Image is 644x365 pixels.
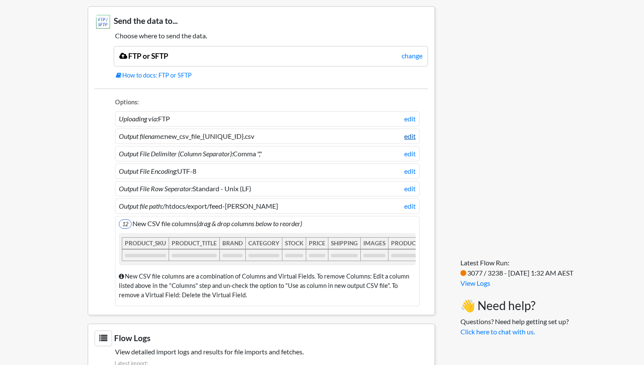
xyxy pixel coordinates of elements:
li: Standard - Unix (LF) [115,181,420,196]
div: IMAGES [360,237,388,249]
li: New CSV file columns [115,216,420,307]
li: FTP [115,111,420,126]
img: FTP or SFTP [95,13,112,30]
span: Latest Flow Run: 3077 / 3238 - [DATE] 1:32 AM AEST [460,259,573,277]
a: edit [404,201,416,211]
li: UTF-8 [115,164,420,179]
a: change [402,51,423,61]
p: Questions? Need help getting set up? [460,316,573,337]
div: PRODUCT_SKU [122,237,169,249]
div: STOCK [282,237,306,249]
i: Uploading via: [119,115,158,123]
h5: View detailed import logs and results for file imports and fetches. [95,348,428,356]
li: /htdocs/export/feed-[PERSON_NAME] [115,198,420,214]
a: edit [404,166,416,176]
div: New CSV file columns are a combination of Columns and Virtual Fields. To remove Columns: Edit a c... [119,267,416,304]
i: Output filename: [119,132,164,140]
span: 12 [119,219,132,229]
i: Output File Delimiter (Column Separator): [119,149,233,158]
a: edit [404,184,416,194]
h5: Choose where to send the data. [95,32,428,40]
a: Click here to chat with us. [460,328,535,336]
div: SHIPPING [328,237,361,249]
a: edit [404,131,416,141]
i: Output file path: [119,202,163,210]
div: PRODUCT_TITLE [169,237,220,249]
li: Comma "," [115,146,420,161]
a: edit [404,149,416,159]
li: new_csv_file_{UNIQUE_ID}.csv [115,129,420,144]
div: BRAND [219,237,246,249]
div: PRODUCT_DESCRIPTION [388,237,462,249]
i: Output File Row Seperator: [119,184,193,193]
li: Options: [115,98,420,109]
a: How to docs: FTP or SFTP [116,71,428,80]
h3: 👋 Need help? [460,299,573,313]
h3: Flow Logs [95,331,428,346]
a: View Logs [460,279,490,287]
a: FTP or SFTP [119,52,168,60]
div: PRICE [306,237,328,249]
a: edit [404,114,416,124]
i: Output File Encoding: [119,167,177,175]
i: (drag & drop columns below to reorder) [196,219,302,227]
div: CATEGORY [245,237,282,249]
h3: Send the data to... [95,13,428,30]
